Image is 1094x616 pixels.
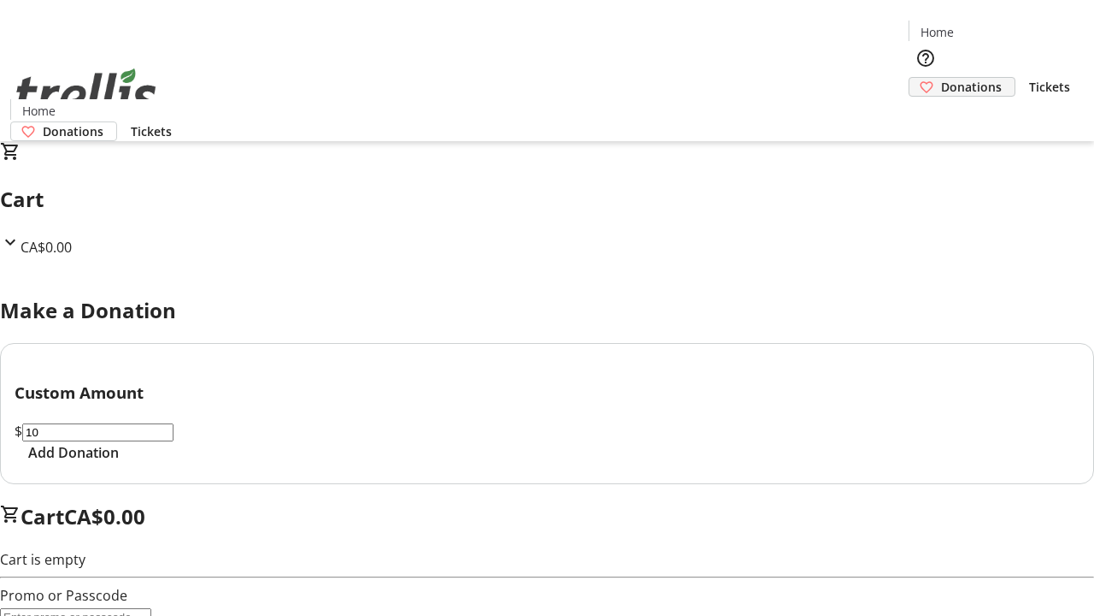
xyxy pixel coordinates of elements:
[131,122,172,140] span: Tickets
[1015,78,1084,96] a: Tickets
[920,23,954,41] span: Home
[15,442,132,463] button: Add Donation
[15,381,1079,405] h3: Custom Amount
[909,23,964,41] a: Home
[15,422,22,441] span: $
[1029,78,1070,96] span: Tickets
[21,238,72,257] span: CA$0.00
[64,502,145,530] span: CA$0.00
[909,77,1015,97] a: Donations
[10,50,162,135] img: Orient E2E Organization Nbk93mkP23's Logo
[909,97,943,131] button: Cart
[22,102,56,120] span: Home
[941,78,1002,96] span: Donations
[22,423,174,441] input: Donation Amount
[117,122,185,140] a: Tickets
[909,41,943,75] button: Help
[43,122,103,140] span: Donations
[28,442,119,463] span: Add Donation
[10,121,117,141] a: Donations
[11,102,66,120] a: Home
